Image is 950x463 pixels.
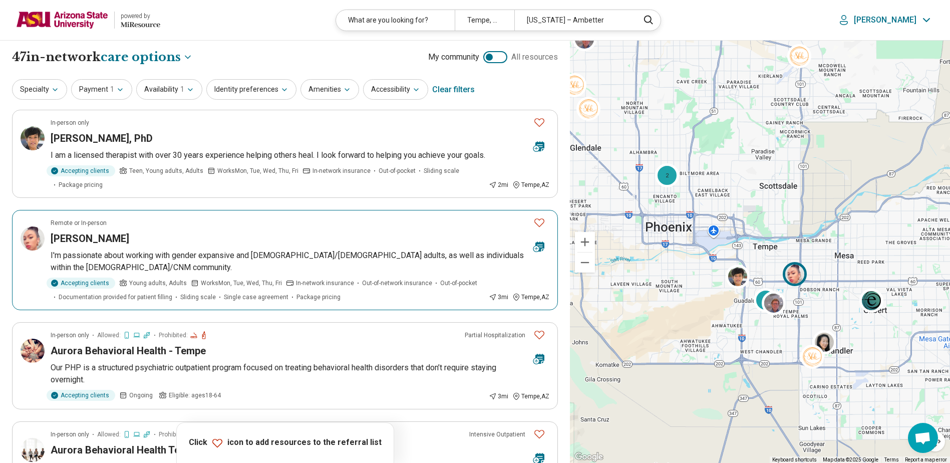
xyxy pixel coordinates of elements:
button: Payment1 [71,79,132,100]
span: Teen, Young adults, Adults [129,166,203,175]
span: Works Mon, Tue, Wed, Thu, Fri [217,166,298,175]
a: Terms (opens in new tab) [884,457,899,462]
div: Open chat [908,423,938,453]
span: Single case agreement [224,293,288,302]
button: Accessibility [363,79,428,100]
p: Click icon to add resources to the referral list [189,437,382,449]
p: I'm passionate about working with gender expansive and [DEMOGRAPHIC_DATA]/[DEMOGRAPHIC_DATA] adul... [51,250,549,274]
h3: Aurora Behavioral Health Tempe [51,443,199,457]
span: 1 [110,84,114,95]
span: In-network insurance [296,279,354,288]
p: Partial Hospitalization [465,331,525,340]
button: Favorite [529,424,549,444]
span: Prohibited: [159,430,188,439]
span: Sliding scale [180,293,216,302]
h3: Aurora Behavioral Health - Tempe [51,344,206,358]
div: Tempe , AZ [512,293,549,302]
p: I am a licensed therapist with over 30 years experience helping others heal. I look forward to he... [51,149,549,161]
div: Tempe , AZ [512,180,549,189]
span: Package pricing [59,180,103,189]
span: In-network insurance [312,166,371,175]
span: Young adults, Adults [129,279,187,288]
div: powered by [121,12,160,21]
span: My community [428,51,479,63]
h3: [PERSON_NAME], PhD [51,131,153,145]
button: Zoom in [575,232,595,252]
button: Care options [101,49,193,66]
a: Report a map error [905,457,947,462]
img: Arizona State University [16,8,108,32]
div: 3 mi [489,293,508,302]
div: Clear filters [432,78,475,102]
a: Arizona State Universitypowered by [16,8,160,32]
p: Our PHP is a structured psychiatric outpatient program focused on treating behavioral health diso... [51,362,549,386]
span: Sliding scale [424,166,459,175]
button: Zoom out [575,253,595,273]
div: What are you looking for? [336,10,455,31]
span: Eligible: ages 18-64 [169,391,221,400]
span: care options [101,49,181,66]
span: All resources [511,51,558,63]
button: Favorite [529,112,549,133]
h3: [PERSON_NAME] [51,232,129,246]
button: Favorite [529,212,549,233]
div: 2 [655,163,679,187]
div: Accepting clients [47,278,115,289]
button: Availability1 [136,79,202,100]
div: 3 mi [489,392,508,401]
span: Map data ©2025 Google [823,457,878,462]
div: 3 [753,288,777,312]
p: [PERSON_NAME] [854,15,916,25]
span: Package pricing [296,293,341,302]
button: Amenities [300,79,359,100]
div: 2 mi [489,180,508,189]
span: 1 [180,84,184,95]
h1: 47 in-network [12,49,193,66]
button: Favorite [529,325,549,345]
div: Accepting clients [47,165,115,176]
div: Tempe, AZ 85281 [455,10,514,31]
span: Prohibited: [159,331,188,340]
div: Accepting clients [47,390,115,401]
span: Allowed: [97,430,121,439]
div: [US_STATE] – Ambetter [514,10,633,31]
span: Out-of-network insurance [362,279,432,288]
p: In-person only [51,430,89,439]
span: Out-of-pocket [379,166,416,175]
div: Tempe , AZ [512,392,549,401]
button: Specialty [12,79,67,100]
span: Documentation provided for patient filling [59,293,172,302]
span: Out-of-pocket [440,279,477,288]
span: Ongoing [129,391,153,400]
button: Identity preferences [206,79,296,100]
p: In-person only [51,331,89,340]
p: Remote or In-person [51,218,107,227]
p: In-person only [51,118,89,127]
p: Intensive Outpatient [469,430,525,439]
span: Works Mon, Tue, Wed, Thu, Fri [201,279,282,288]
span: Allowed: [97,331,121,340]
